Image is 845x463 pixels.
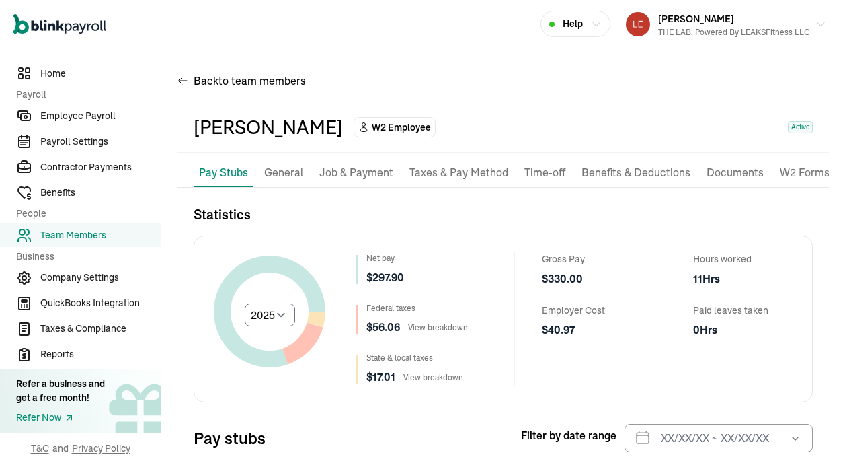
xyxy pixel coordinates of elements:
[542,252,605,266] span: Gross Pay
[521,427,616,443] span: Filter by date range
[40,322,161,336] span: Taxes & Compliance
[707,164,764,182] p: Documents
[199,164,248,180] p: Pay Stubs
[693,252,768,266] span: Hours worked
[693,322,768,339] span: 0 Hrs
[16,87,153,102] span: Payroll
[40,186,161,200] span: Benefits
[194,427,266,449] h3: Pay stubs
[524,164,565,182] p: Time-off
[542,271,605,287] span: $ 330.00
[693,304,768,317] span: Paid leaves taken
[16,207,153,221] span: People
[409,164,508,182] p: Taxes & Pay Method
[40,347,161,361] span: Reports
[40,109,161,123] span: Employee Payroll
[563,17,583,31] span: Help
[780,164,830,182] p: W2 Forms
[218,73,306,89] span: to team members
[264,164,303,182] p: General
[658,26,810,38] div: THE LAB, Powered by LEAKSFitness LLC
[366,369,395,386] span: $ 17.01
[542,304,605,317] span: Employer Cost
[366,270,404,286] span: $ 297.90
[194,205,813,225] h3: Statistics
[542,322,605,339] span: $ 40.97
[177,65,306,97] button: Backto team members
[372,120,431,134] span: W2 Employee
[13,5,106,44] nav: Global
[693,271,768,287] span: 11 Hrs
[40,67,161,81] span: Home
[40,271,161,285] span: Company Settings
[581,164,690,182] p: Benefits & Deductions
[16,250,153,264] span: Business
[40,135,161,149] span: Payroll Settings
[319,164,393,182] p: Job & Payment
[366,352,463,364] div: State & local taxes
[625,424,813,452] input: XX/XX/XX ~ XX/XX/XX
[658,13,734,25] span: [PERSON_NAME]
[31,441,49,455] span: T&C
[778,398,845,463] iframe: Chat Widget
[194,73,306,89] span: Back
[540,11,610,37] button: Help
[16,411,105,425] a: Refer Now
[40,296,161,310] span: QuickBooks Integration
[40,228,161,242] span: Team Members
[40,160,161,174] span: Contractor Payments
[366,302,468,314] div: Federal taxes
[16,377,105,405] div: Refer a business and get a free month!
[408,322,468,334] span: View breakdown
[366,320,400,336] span: $ 56.06
[788,121,813,133] span: Active
[620,7,832,41] button: [PERSON_NAME]THE LAB, Powered by LEAKSFitness LLC
[72,441,130,455] span: Privacy Policy
[366,252,404,264] div: Net pay
[403,371,463,384] span: View breakdown
[194,113,343,141] div: [PERSON_NAME]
